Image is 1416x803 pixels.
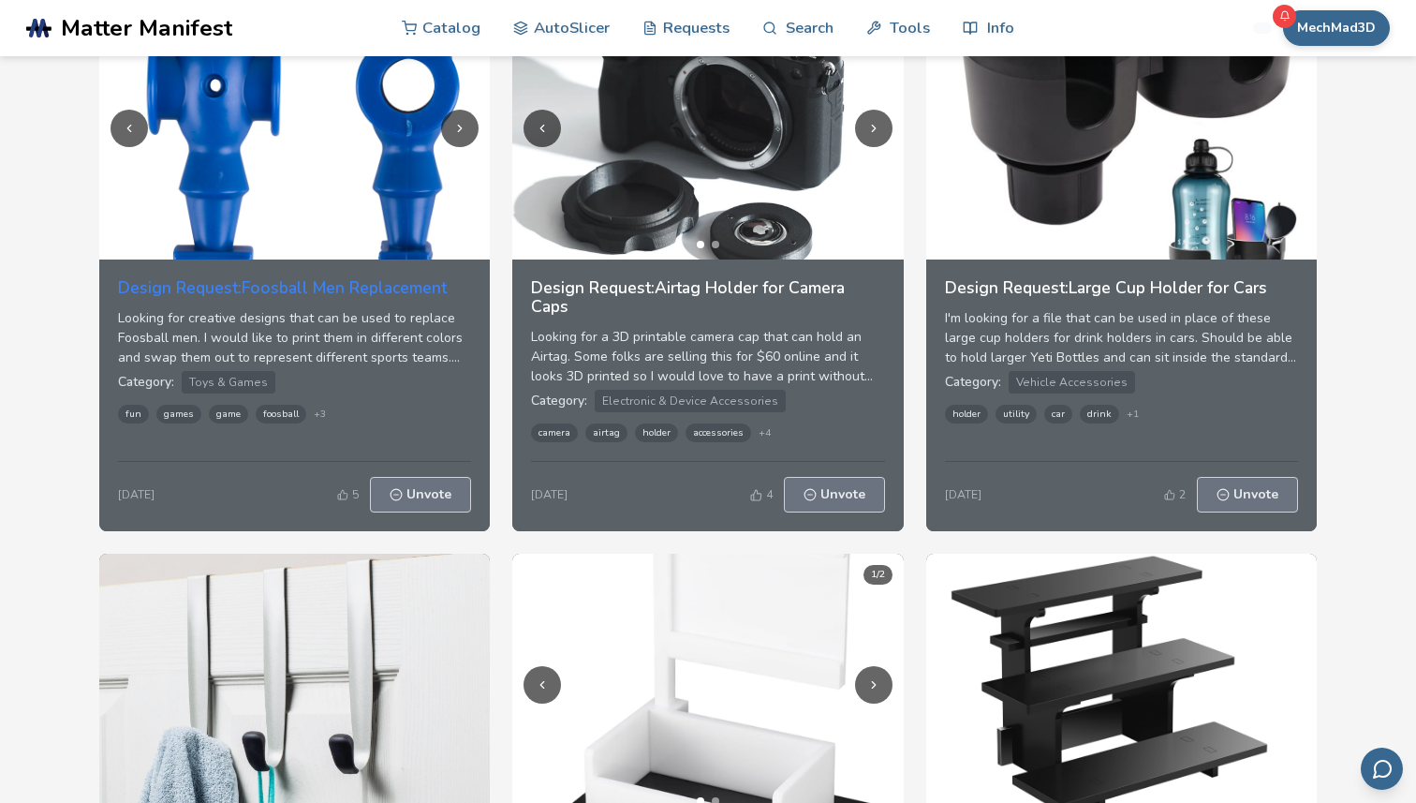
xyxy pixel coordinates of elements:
div: Looking for a 3D printable camera cap that can hold an Airtag. Some folks are selling this for $6... [531,327,884,386]
div: 1 / 2 [863,565,892,584]
button: Send feedback via email [1361,748,1403,790]
span: Unvote [1233,487,1278,502]
button: Previous image [524,666,561,704]
span: drink [1080,405,1119,424]
span: 5 [352,488,359,501]
span: holder [635,424,678,442]
span: Category: [118,373,174,391]
h3: Design Request: Foosball Men Replacement [118,278,471,297]
button: Go to image 1 [284,241,291,248]
div: [DATE] [945,488,981,501]
a: Design Request:Large Cup Holder for Cars [945,278,1298,308]
div: [DATE] [118,488,155,501]
button: Next image [855,110,892,147]
span: car [1044,405,1072,424]
button: Go to image 1 [697,241,704,248]
button: Next image [855,666,892,704]
button: Previous image [524,110,561,147]
span: Unvote [820,487,865,502]
a: Design Request:Airtag Holder for Camera Caps [531,278,884,327]
span: holder [945,405,988,424]
button: Go to image 2 [299,241,306,248]
div: [DATE] [531,488,568,501]
button: Previous image [111,110,148,147]
span: Electronic & Device Accessories [595,390,786,412]
span: Vehicle Accessories [1009,371,1135,394]
span: utility [996,405,1037,424]
span: airtag [585,424,627,442]
h3: Design Request: Airtag Holder for Camera Caps [531,278,884,316]
h3: Design Request: Large Cup Holder for Cars [945,278,1298,297]
span: foosball [256,405,306,424]
button: MechMad3D [1283,10,1390,46]
span: game [209,405,248,424]
a: Design Request:Foosball Men Replacement [118,278,471,308]
button: Next image [441,110,479,147]
span: Category: [531,392,587,409]
span: games [156,405,201,424]
div: Looking for creative designs that can be used to replace Foosball men. I would like to print them... [118,308,471,367]
span: Matter Manifest [61,15,232,41]
button: Unvote [1197,477,1298,513]
div: I'm looking for a file that can be used in place of these large cup holders for drink holders in ... [945,308,1298,367]
span: + 3 [314,409,326,420]
button: Unvote [370,477,471,513]
span: Category: [945,373,1001,391]
span: fun [118,405,149,424]
span: accessories [686,424,751,442]
span: + 1 [1127,409,1139,420]
span: 4 [766,488,773,501]
button: Go to image 2 [712,241,719,248]
span: 2 [1179,488,1186,501]
span: + 4 [759,427,771,439]
button: Unvote [784,477,885,513]
span: camera [531,424,578,442]
span: Unvote [406,487,451,502]
span: Toys & Games [182,371,275,394]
